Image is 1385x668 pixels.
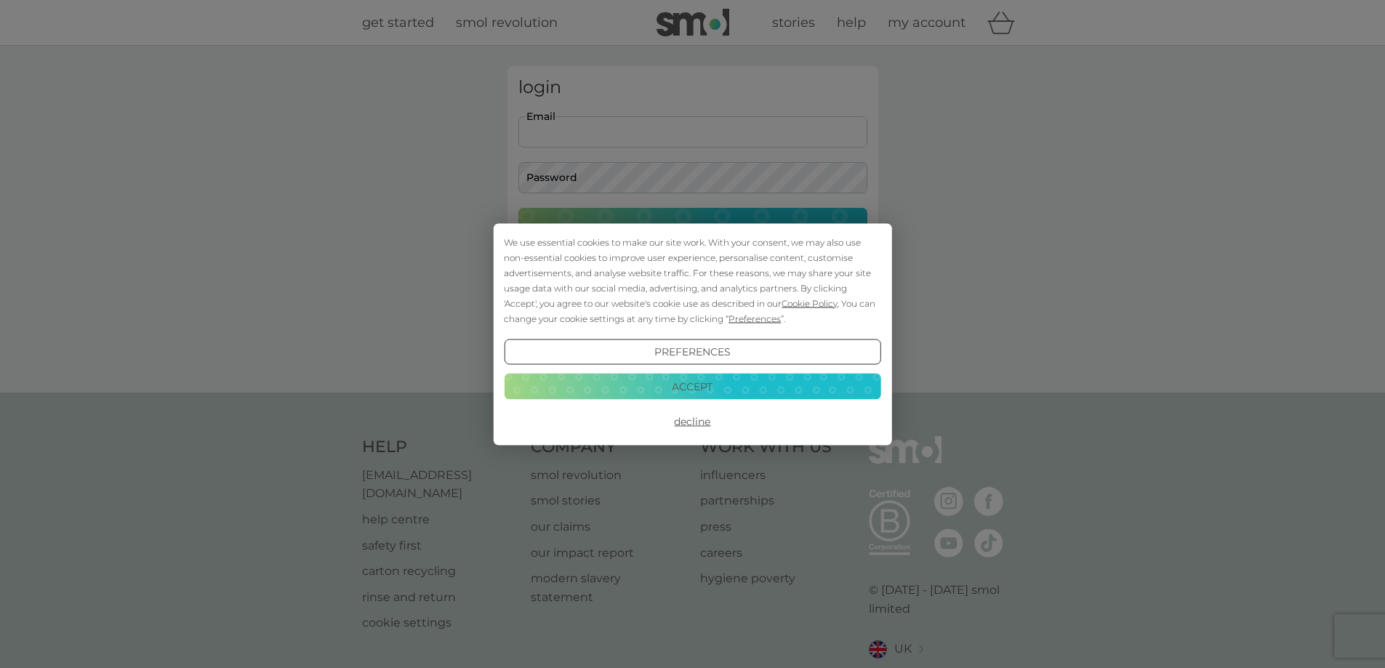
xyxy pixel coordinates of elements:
span: Preferences [728,313,781,323]
button: Preferences [504,339,880,365]
div: Cookie Consent Prompt [493,223,891,445]
button: Accept [504,374,880,400]
div: We use essential cookies to make our site work. With your consent, we may also use non-essential ... [504,234,880,326]
span: Cookie Policy [782,297,838,308]
button: Decline [504,409,880,435]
